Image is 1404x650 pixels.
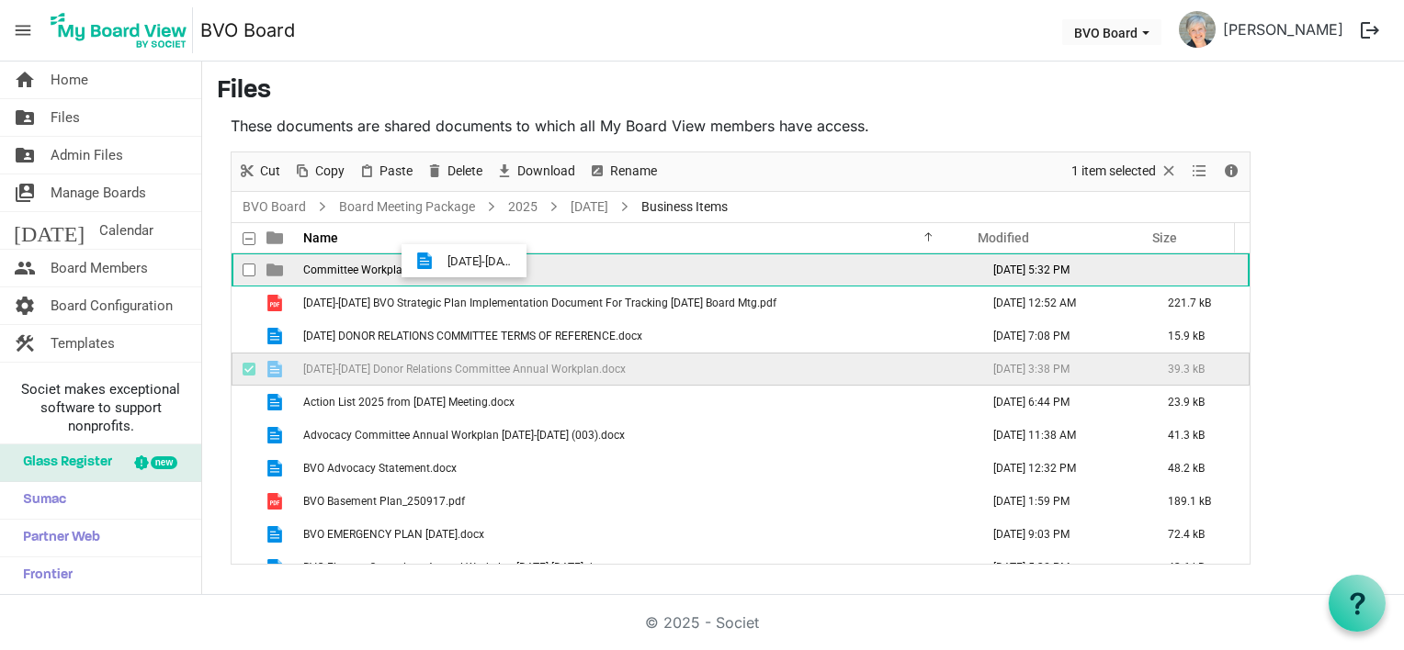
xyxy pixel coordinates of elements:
span: Committee Workplans [303,263,414,276]
span: BVO EMERGENCY PLAN [DATE].docx [303,528,484,541]
button: View dropdownbutton [1188,160,1210,183]
td: checkbox [232,452,255,485]
span: Name [303,230,338,245]
td: BVO Basement Plan_250917.pdf is template cell column header Name [298,485,974,518]
span: Admin Files [51,137,123,174]
span: Files [51,99,80,136]
td: September 24, 2025 5:32 PM column header Modified [974,551,1149,584]
td: is template cell column header Size [1149,253,1250,286]
button: logout [1351,11,1389,50]
span: Rename [608,160,659,183]
a: [DATE] [567,196,612,219]
span: people [14,250,36,286]
td: checkbox [232,319,255,353]
td: 189.1 kB is template cell column header Size [1149,485,1250,518]
span: folder_shared [14,137,36,174]
td: checkbox [232,353,255,386]
td: September 23, 2025 12:32 PM column header Modified [974,452,1149,485]
span: BVO Basement Plan_250917.pdf [303,495,465,508]
span: Size [1152,230,1177,245]
button: Delete [423,160,486,183]
td: September 23, 2025 12:52 AM column header Modified [974,286,1149,319]
span: Modified [978,230,1029,245]
span: Partner Web [14,520,100,556]
td: BVO EMERGENCY PLAN August 25, 2025.docx is template cell column header Name [298,518,974,551]
td: Action List 2025 from August 28, 2025 Meeting.docx is template cell column header Name [298,386,974,419]
span: Cut [258,160,282,183]
span: Business Items [638,196,731,219]
div: Rename [582,152,663,191]
img: My Board View Logo [45,7,193,53]
td: is template cell column header type [255,386,298,419]
td: September 07, 2025 9:03 PM column header Modified [974,518,1149,551]
div: Clear selection [1065,152,1184,191]
td: is template cell column header type [255,253,298,286]
span: 1 item selected [1070,160,1158,183]
span: Societ makes exceptional software to support nonprofits. [8,380,193,435]
td: September 12, 2025 7:08 PM column header Modified [974,319,1149,353]
a: [PERSON_NAME] [1216,11,1351,48]
td: is template cell column header type [255,286,298,319]
button: BVO Board dropdownbutton [1062,19,1161,45]
img: PyyS3O9hLMNWy5sfr9llzGd1zSo7ugH3aP_66mAqqOBuUsvSKLf-rP3SwHHrcKyCj7ldBY4ygcQ7lV8oQjcMMA_thumb.png [1179,11,1216,48]
span: Manage Boards [51,174,146,211]
span: Board Configuration [51,287,173,324]
span: Download [515,160,577,183]
p: These documents are shared documents to which all My Board View members have access. [231,115,1251,137]
td: is template cell column header type [255,518,298,551]
span: [DATE] DONOR RELATIONS COMMITTEE TERMS OF REFERENCE.docx [303,330,642,342]
td: checkbox [232,386,255,419]
div: new [151,456,177,469]
td: is template cell column header type [255,452,298,485]
button: Paste [355,160,416,183]
span: Home [51,62,88,98]
span: [DATE]-[DATE] BVO Strategic Plan Implementation Document For Tracking [DATE] Board Mtg.pdf [303,297,776,309]
button: Cut [235,160,284,183]
td: is template cell column header type [255,551,298,584]
td: is template cell column header type [255,319,298,353]
div: Copy [287,152,351,191]
span: Paste [378,160,414,183]
span: Advocacy Committee Annual Workplan [DATE]-[DATE] (003).docx [303,429,625,442]
td: is template cell column header type [255,353,298,386]
td: 43.6 kB is template cell column header Size [1149,551,1250,584]
button: Copy [290,160,348,183]
button: Details [1219,160,1244,183]
span: settings [14,287,36,324]
td: checkbox [232,286,255,319]
span: Delete [446,160,484,183]
button: Selection [1069,160,1182,183]
td: is template cell column header type [255,485,298,518]
span: switch_account [14,174,36,211]
span: Copy [313,160,346,183]
a: Board Meeting Package [335,196,479,219]
a: © 2025 - Societ [645,613,759,632]
h3: Files [217,76,1389,107]
span: construction [14,325,36,362]
span: [DATE] [14,212,85,249]
span: folder_shared [14,99,36,136]
span: BVO Finance Committee Annual Workplan [DATE]-[DATE].docx [303,561,610,574]
td: 2024-2027 BVO Strategic Plan Implementation Document For Tracking Sept 25 2025 Board Mtg.pdf is t... [298,286,974,319]
a: My Board View Logo [45,7,200,53]
span: menu [6,13,40,48]
div: Delete [419,152,489,191]
td: checkbox [232,419,255,452]
span: Glass Register [14,444,112,481]
td: is template cell column header type [255,419,298,452]
span: Calendar [99,212,153,249]
a: BVO Board [239,196,310,219]
td: checkbox [232,253,255,286]
td: BVO Advocacy Statement.docx is template cell column header Name [298,452,974,485]
td: BVO Finance Committee Annual Workplan 2025-2026.docx is template cell column header Name [298,551,974,584]
td: 221.7 kB is template cell column header Size [1149,286,1250,319]
span: home [14,62,36,98]
td: checkbox [232,518,255,551]
td: September 24, 2025 1:59 PM column header Modified [974,485,1149,518]
button: Download [493,160,579,183]
div: Details [1216,152,1247,191]
td: 39.3 kB is template cell column header Size [1149,353,1250,386]
td: September 08, 2025 3:38 PM column header Modified [974,353,1149,386]
span: Board Members [51,250,148,286]
div: View [1184,152,1216,191]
